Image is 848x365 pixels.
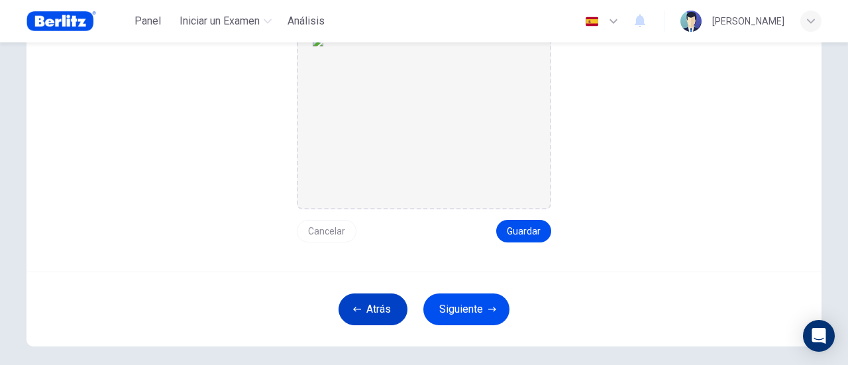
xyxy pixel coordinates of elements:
[712,13,784,29] div: [PERSON_NAME]
[339,293,407,325] button: Atrás
[803,320,835,352] div: Open Intercom Messenger
[297,220,356,242] button: Cancelar
[423,293,509,325] button: Siguiente
[180,13,260,29] span: Iniciar un Examen
[288,13,325,29] span: Análisis
[496,220,551,242] button: Guardar
[313,36,535,208] img: preview screemshot
[282,9,330,33] button: Análisis
[26,8,96,34] img: Berlitz Brasil logo
[134,13,161,29] span: Panel
[584,17,600,26] img: es
[680,11,702,32] img: Profile picture
[26,8,127,34] a: Berlitz Brasil logo
[174,9,277,33] button: Iniciar un Examen
[282,9,330,33] div: Necesitas una licencia para acceder a este contenido
[127,9,169,33] button: Panel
